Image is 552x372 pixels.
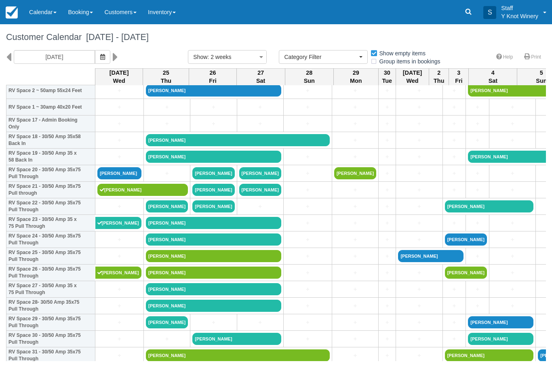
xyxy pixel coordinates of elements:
a: + [445,219,464,227]
th: 27 Sat [236,68,285,85]
a: + [491,103,533,111]
a: [PERSON_NAME] [146,233,281,246]
a: [PERSON_NAME] [146,316,188,328]
a: + [468,120,487,128]
button: Category Filter [279,50,368,64]
a: + [381,318,394,327]
a: + [398,120,440,128]
a: + [286,302,330,310]
a: + [97,103,141,111]
a: + [381,169,394,178]
a: + [468,136,487,145]
a: + [468,186,487,194]
th: RV Space 29 - 30/50 Amp 35x75 Pull Through [6,314,95,331]
a: + [398,103,440,111]
a: + [286,269,330,277]
a: + [286,285,330,294]
button: Show: 2 weeks [188,50,267,64]
a: + [146,169,188,178]
th: 3 Fri [449,68,469,85]
a: + [398,351,440,360]
a: + [468,252,487,261]
div: S [483,6,496,19]
a: [PERSON_NAME] [468,333,533,345]
a: + [334,136,376,145]
a: + [334,235,376,244]
a: + [398,302,440,310]
a: + [398,335,440,343]
a: [PERSON_NAME] [95,217,142,229]
th: RV Space 23 - 30/50 Amp 35 x 75 Pull Through [6,215,95,231]
a: + [334,318,376,327]
a: [PERSON_NAME] [445,233,487,246]
a: + [398,153,440,161]
th: RV Space 31 - 30/50 Amp 35x75 Pull Through [6,347,95,364]
a: + [381,120,394,128]
th: 30 Tue [378,68,396,85]
a: [PERSON_NAME] [146,200,188,212]
a: + [97,86,141,95]
a: + [468,302,487,310]
a: [PERSON_NAME] [445,200,534,212]
a: + [286,318,330,327]
a: + [146,335,188,343]
a: + [381,86,394,95]
a: + [398,136,440,145]
a: + [491,136,533,145]
a: + [286,235,330,244]
th: 28 Sun [285,68,333,85]
a: + [398,318,440,327]
a: + [445,169,464,178]
th: RV Space 19 - 30/50 Amp 35 x 58 Back In [6,149,95,165]
a: + [97,235,141,244]
span: [DATE] - [DATE] [82,32,149,42]
a: [PERSON_NAME] [239,184,281,196]
a: [PERSON_NAME] [239,167,281,179]
a: + [239,120,281,128]
a: + [146,120,188,128]
a: + [334,335,376,343]
a: + [334,219,376,227]
th: 29 Mon [333,68,378,85]
a: [PERSON_NAME] [192,184,234,196]
a: + [491,186,533,194]
a: + [239,103,281,111]
a: [PERSON_NAME] [146,134,330,146]
a: + [97,136,141,145]
a: + [286,169,330,178]
a: + [381,285,394,294]
a: + [286,335,330,343]
a: + [491,235,533,244]
a: + [334,186,376,194]
a: [PERSON_NAME] [97,167,141,179]
a: + [192,103,234,111]
a: + [491,252,533,261]
th: RV Space 25 - 30/50 Amp 35x75 Pull Through [6,248,95,265]
a: + [468,169,487,178]
a: + [445,86,464,95]
a: + [468,285,487,294]
a: [PERSON_NAME] [146,217,281,229]
a: + [381,302,394,310]
a: + [381,186,394,194]
th: RV Space 17 - Admin Booking Only [6,116,95,132]
a: [PERSON_NAME] [192,333,281,345]
a: Help [491,51,518,63]
a: [PERSON_NAME] [192,200,234,212]
span: Show [193,54,207,60]
a: + [334,202,376,211]
th: RV Space 1 ~ 30amp 40x20 Feet [6,99,95,116]
a: + [381,219,394,227]
a: + [192,120,234,128]
a: + [286,219,330,227]
a: + [381,235,394,244]
a: [PERSON_NAME] [398,250,464,262]
a: + [286,86,330,95]
th: 26 Fri [189,68,236,85]
a: [PERSON_NAME] [445,349,534,361]
a: + [97,318,141,327]
th: 2 Thu [429,68,449,85]
a: + [381,335,394,343]
a: + [286,186,330,194]
a: [PERSON_NAME] [95,267,142,279]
